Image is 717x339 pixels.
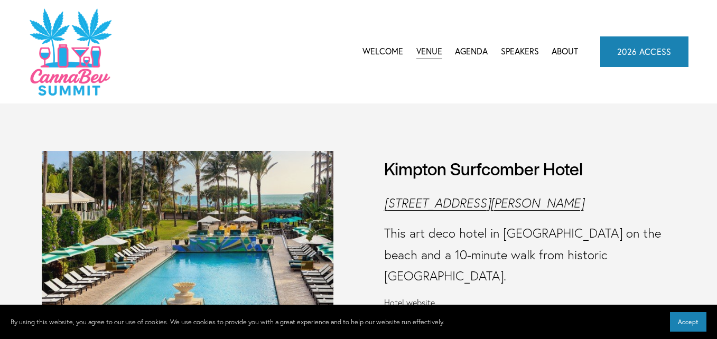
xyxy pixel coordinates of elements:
[678,318,699,326] span: Accept
[384,156,583,181] h3: Kimpton Surfcomber Hotel
[670,312,706,332] button: Accept
[362,44,403,60] a: Welcome
[455,44,488,59] span: Agenda
[29,7,111,97] img: CannaDataCon
[384,297,435,308] a: Hotel website
[11,316,444,328] p: By using this website, you agree to our use of cookies. We use cookies to provide you with a grea...
[552,44,578,60] a: About
[384,195,584,211] a: [STREET_ADDRESS][PERSON_NAME]
[600,36,688,67] a: 2026 ACCESS
[501,44,539,60] a: Speakers
[455,44,488,60] a: folder dropdown
[384,223,676,287] p: This art deco hotel in [GEOGRAPHIC_DATA] on the beach and a 10-minute walk from historic [GEOGRAP...
[416,44,442,60] a: Venue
